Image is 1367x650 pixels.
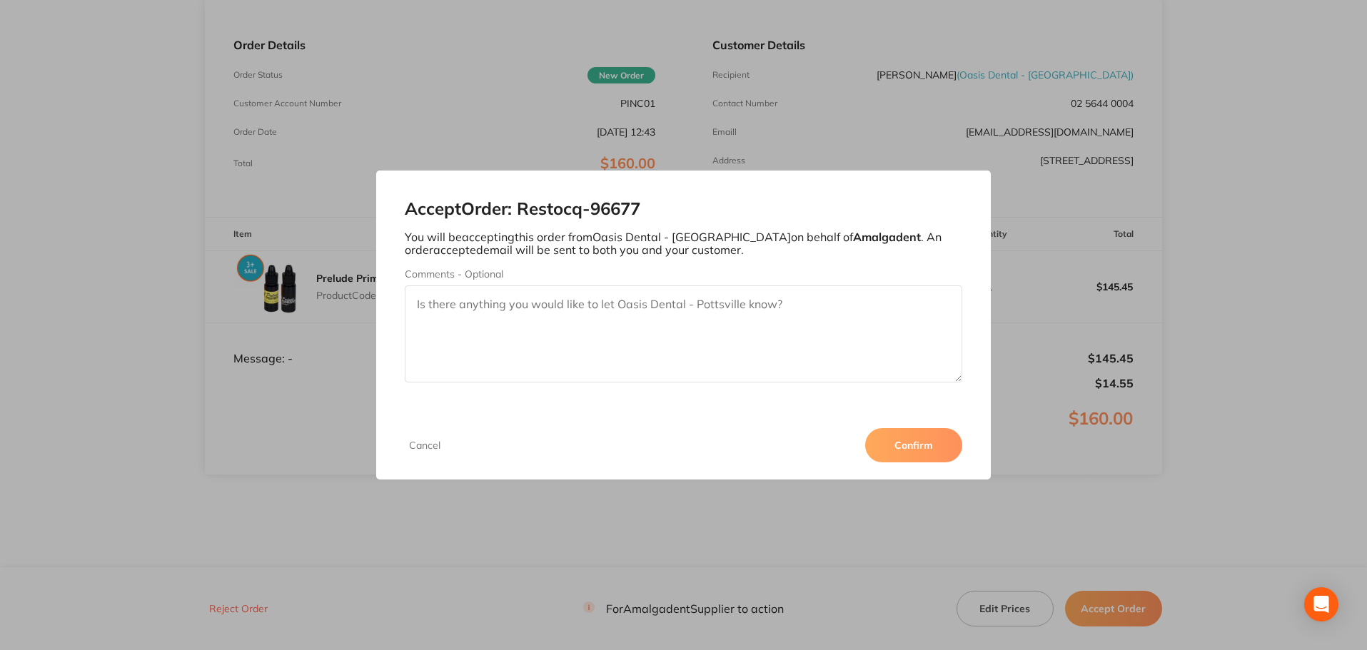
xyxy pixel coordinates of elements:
label: Comments - Optional [405,268,963,280]
h2: Accept Order: Restocq- 96677 [405,199,963,219]
b: Amalgadent [853,230,921,244]
button: Confirm [865,428,962,462]
button: Cancel [405,439,445,452]
p: You will be accepting this order from Oasis Dental - [GEOGRAPHIC_DATA] on behalf of . An order ac... [405,230,963,257]
div: Open Intercom Messenger [1304,587,1338,621]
